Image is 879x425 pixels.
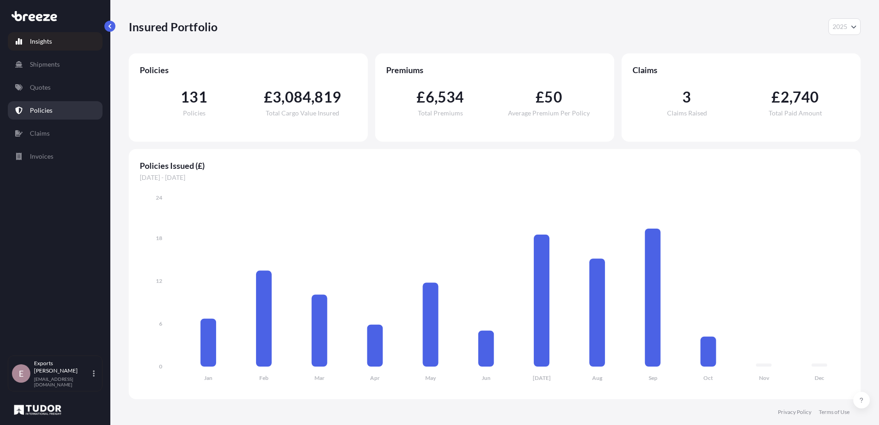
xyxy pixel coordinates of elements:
tspan: Feb [259,374,268,381]
a: Terms of Use [819,408,850,416]
a: Insights [8,32,103,51]
span: £ [771,90,780,104]
tspan: Dec [815,374,824,381]
tspan: May [425,374,436,381]
tspan: 0 [159,363,162,370]
a: Shipments [8,55,103,74]
span: Claims Raised [667,110,707,116]
tspan: Aug [592,374,603,381]
span: Total Paid Amount [769,110,822,116]
tspan: 6 [159,320,162,327]
button: Year Selector [828,18,861,35]
span: Policies [183,110,205,116]
tspan: Mar [314,374,325,381]
span: 740 [793,90,819,104]
p: Policies [30,106,52,115]
a: Policies [8,101,103,120]
a: Claims [8,124,103,143]
img: organization-logo [11,402,64,417]
span: , [434,90,438,104]
span: £ [536,90,544,104]
span: 084 [285,90,312,104]
tspan: Sep [649,374,657,381]
span: £ [417,90,425,104]
span: 131 [181,90,207,104]
span: Total Premiums [418,110,463,116]
span: 819 [314,90,341,104]
span: £ [264,90,273,104]
span: Policies Issued (£) [140,160,850,171]
span: 534 [438,90,464,104]
tspan: Jun [482,374,491,381]
tspan: [DATE] [533,374,551,381]
span: 2 [781,90,789,104]
span: Claims [633,64,850,75]
span: , [789,90,793,104]
span: Policies [140,64,357,75]
tspan: Apr [370,374,380,381]
span: [DATE] - [DATE] [140,173,850,182]
tspan: Oct [703,374,713,381]
p: Exports [PERSON_NAME] [34,360,91,374]
p: Insights [30,37,52,46]
a: Quotes [8,78,103,97]
a: Privacy Policy [778,408,811,416]
p: Claims [30,129,50,138]
span: 50 [544,90,562,104]
span: 3 [273,90,281,104]
tspan: Nov [759,374,770,381]
p: [EMAIL_ADDRESS][DOMAIN_NAME] [34,376,91,387]
a: Invoices [8,147,103,166]
tspan: 18 [156,235,162,241]
span: 2025 [833,22,847,31]
span: , [311,90,314,104]
span: 6 [426,90,434,104]
p: Insured Portfolio [129,19,217,34]
p: Shipments [30,60,60,69]
span: Total Cargo Value Insured [266,110,339,116]
span: , [281,90,285,104]
tspan: 12 [156,277,162,284]
span: Premiums [386,64,603,75]
span: Average Premium Per Policy [508,110,590,116]
p: Quotes [30,83,51,92]
span: E [19,369,23,378]
tspan: Jan [204,374,212,381]
p: Invoices [30,152,53,161]
tspan: 24 [156,194,162,201]
span: 3 [682,90,691,104]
